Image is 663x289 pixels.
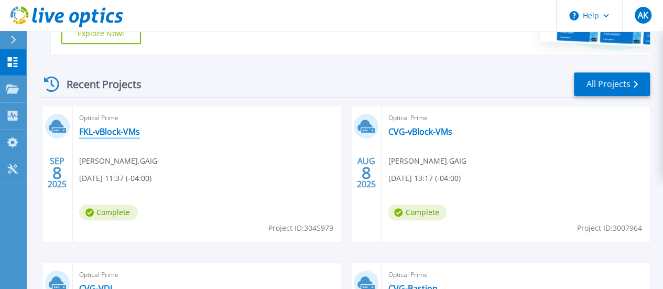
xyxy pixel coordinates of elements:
span: [PERSON_NAME] , GAIG [79,155,157,167]
a: Explore Now! [61,23,141,44]
span: AK [637,11,648,19]
span: Project ID: 3045979 [268,222,333,234]
span: [PERSON_NAME] , GAIG [388,155,466,167]
a: FKL-vBlock-VMs [79,126,140,137]
span: Optical Prime [79,269,335,281]
div: SEP 2025 [47,154,67,192]
span: Optical Prime [79,112,335,124]
span: Optical Prime [388,112,644,124]
span: [DATE] 13:17 (-04:00) [388,173,460,184]
span: Complete [388,205,447,220]
span: 8 [362,168,371,177]
a: All Projects [574,72,650,96]
div: AUG 2025 [356,154,376,192]
a: CVG-vBlock-VMs [388,126,452,137]
span: Complete [79,205,138,220]
span: 8 [52,168,62,177]
div: Recent Projects [40,71,156,97]
span: Project ID: 3007964 [577,222,642,234]
span: Optical Prime [388,269,644,281]
span: [DATE] 11:37 (-04:00) [79,173,151,184]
